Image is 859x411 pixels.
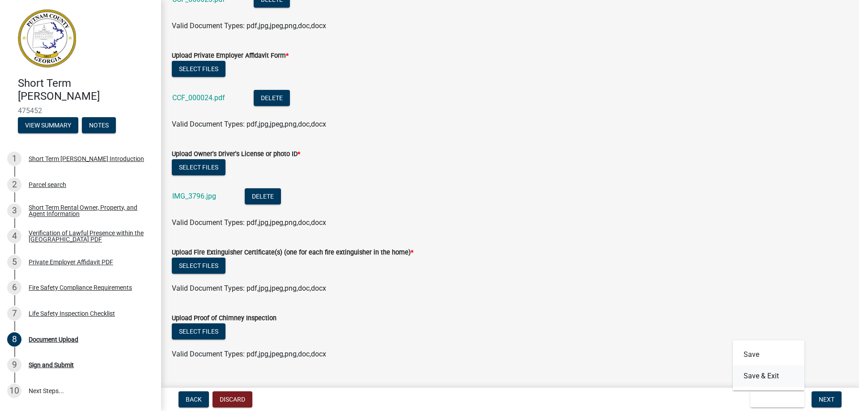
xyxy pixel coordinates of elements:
div: 8 [7,332,21,347]
button: Back [179,391,209,407]
label: Upload Fire Extinguisher Certificate(s) (one for each fire extinguisher in the home) [172,250,413,256]
button: View Summary [18,117,78,133]
span: Valid Document Types: pdf,jpg,jpeg,png,doc,docx [172,218,326,227]
div: Save & Exit [733,340,804,390]
button: Discard [213,391,252,407]
div: Sign and Submit [29,362,74,368]
div: 5 [7,255,21,269]
div: Short Term Rental Owner, Property, and Agent Information [29,204,147,217]
h4: Short Term [PERSON_NAME] [18,77,154,103]
span: Valid Document Types: pdf,jpg,jpeg,png,doc,docx [172,120,326,128]
span: Valid Document Types: pdf,jpg,jpeg,png,doc,docx [172,350,326,358]
a: IMG_3796.jpg [172,192,216,200]
img: Putnam County, Georgia [18,9,76,68]
span: Valid Document Types: pdf,jpg,jpeg,png,doc,docx [172,284,326,292]
span: Next [819,396,834,403]
div: 7 [7,306,21,321]
button: Delete [245,188,281,204]
wm-modal-confirm: Delete Document [254,94,290,103]
button: Save & Exit [750,391,804,407]
div: Document Upload [29,336,78,343]
wm-modal-confirm: Delete Document [245,193,281,201]
div: Fire Safety Compliance Requirements [29,284,132,291]
button: Select files [172,159,225,175]
span: Valid Document Types: pdf,jpg,jpeg,png,doc,docx [172,21,326,30]
div: 6 [7,280,21,295]
wm-modal-confirm: Summary [18,122,78,129]
div: 10 [7,384,21,398]
button: Next [812,391,842,407]
span: Save & Exit [757,396,792,403]
div: 1 [7,152,21,166]
div: Short Term [PERSON_NAME] Introduction [29,156,144,162]
button: Select files [172,323,225,339]
div: Parcel search [29,182,66,188]
button: Select files [172,61,225,77]
div: 9 [7,358,21,372]
div: Life Safety Inspection Checklist [29,310,115,317]
a: CCF_000024.pdf [172,93,225,102]
button: Select files [172,258,225,274]
div: Private Employer Affidavit PDF [29,259,113,265]
label: Upload Proof of Chimney Inspection [172,315,276,322]
label: Upload Private Employer Affidavit Form [172,53,289,59]
button: Save [733,344,804,365]
button: Delete [254,90,290,106]
div: 3 [7,203,21,218]
span: Back [186,396,202,403]
div: 2 [7,178,21,192]
div: 4 [7,229,21,243]
wm-modal-confirm: Notes [82,122,116,129]
button: Save & Exit [733,365,804,387]
div: Verification of Lawful Presence within the [GEOGRAPHIC_DATA] PDF [29,230,147,242]
label: Upload Owner's Driver's License or photo ID [172,151,300,157]
button: Notes [82,117,116,133]
span: 475452 [18,106,143,115]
